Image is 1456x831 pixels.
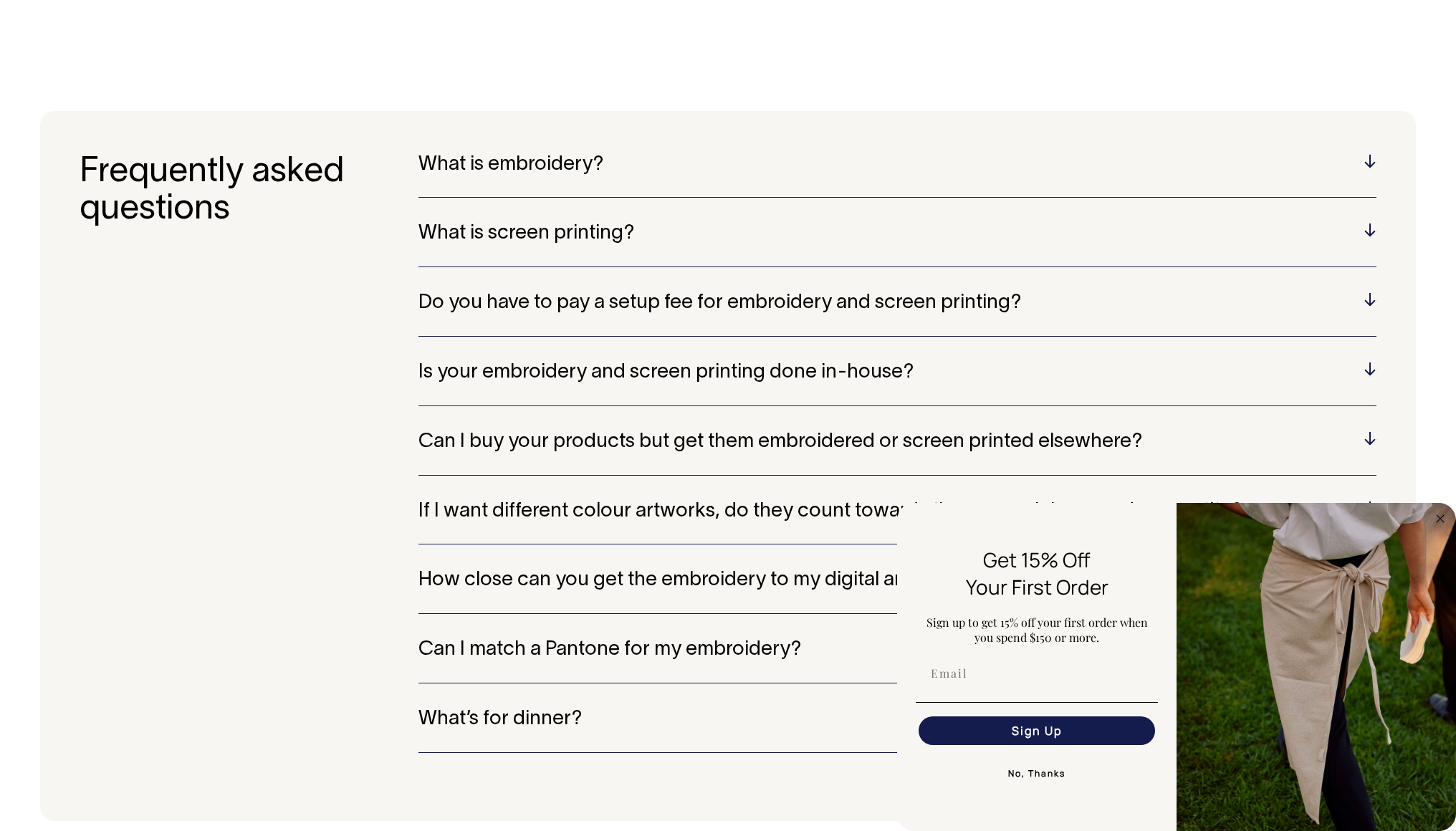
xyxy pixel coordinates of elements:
button: Close dialog [1432,510,1449,527]
img: 5e34ad8f-4f05-4173-92a8-ea475ee49ac9.jpeg [1177,503,1456,831]
h5: Is your embroidery and screen printing done in-house? [418,362,1376,384]
h3: Frequently asked questions [80,154,418,778]
h5: How close can you get the embroidery to my digital artwork? [418,570,1376,592]
img: underline [916,702,1158,703]
button: No, Thanks [916,759,1158,788]
input: Email [919,659,1155,688]
button: Sign Up [919,716,1155,745]
span: Sign up to get 15% off your first order when you spend $150 or more. [926,615,1148,645]
span: Get 15% Off [983,546,1091,573]
h5: Do you have to pay a setup fee for embroidery and screen printing? [418,292,1376,314]
h5: What’s for dinner? [418,708,1376,731]
h5: What is screen printing? [418,223,1376,245]
span: Your First Order [966,573,1108,600]
h5: If I want different colour artworks, do they count towards the same minimum order quantity? [418,501,1376,523]
h5: What is embroidery? [418,154,1376,176]
h5: Can I match a Pantone for my embroidery? [418,639,1376,661]
h5: Can I buy your products but get them embroidered or screen printed elsewhere? [418,431,1376,453]
div: FLYOUT Form [897,503,1456,831]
